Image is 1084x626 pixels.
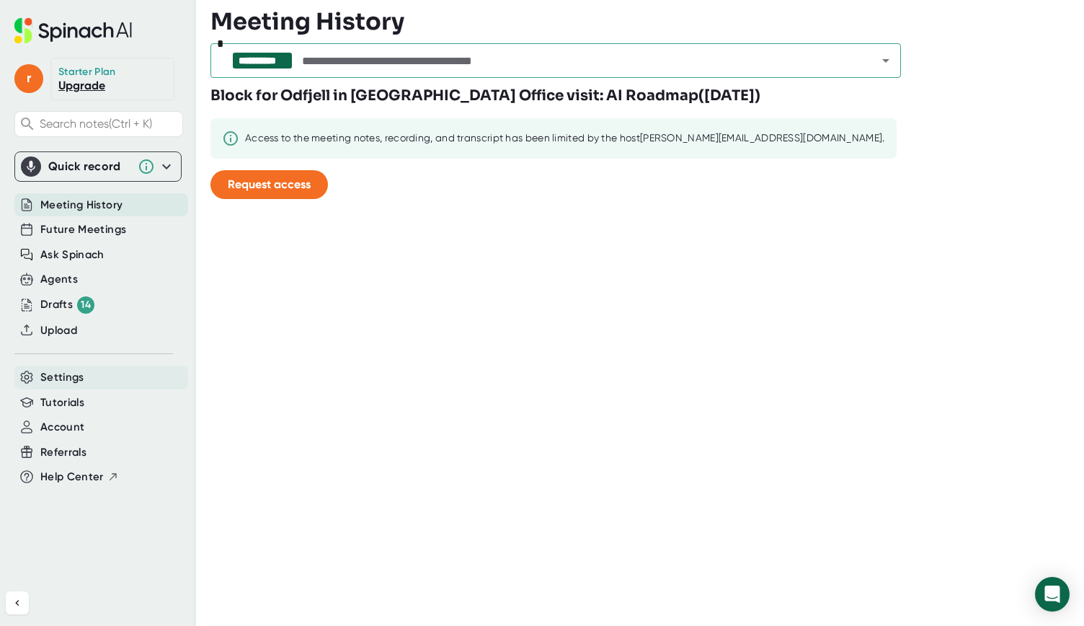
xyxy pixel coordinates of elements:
[40,444,86,461] button: Referrals
[58,66,116,79] div: Starter Plan
[40,296,94,314] button: Drafts 14
[40,221,126,238] button: Future Meetings
[228,177,311,191] span: Request access
[40,322,77,339] button: Upload
[40,197,123,213] button: Meeting History
[40,469,119,485] button: Help Center
[77,296,94,314] div: 14
[876,50,896,71] button: Open
[40,419,84,436] button: Account
[40,369,84,386] button: Settings
[40,117,179,131] span: Search notes (Ctrl + K)
[14,64,43,93] span: r
[210,170,328,199] button: Request access
[1035,577,1070,612] div: Open Intercom Messenger
[6,591,29,614] button: Collapse sidebar
[48,159,130,174] div: Quick record
[40,469,104,485] span: Help Center
[58,79,105,92] a: Upgrade
[245,132,885,145] div: Access to the meeting notes, recording, and transcript has been limited by the host [PERSON_NAME]...
[40,247,105,263] button: Ask Spinach
[210,85,760,107] h3: Block for Odfjell in [GEOGRAPHIC_DATA] Office visit: AI Roadmap ( [DATE] )
[40,394,84,411] button: Tutorials
[40,296,94,314] div: Drafts
[21,152,175,181] div: Quick record
[40,271,78,288] button: Agents
[210,8,404,35] h3: Meeting History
